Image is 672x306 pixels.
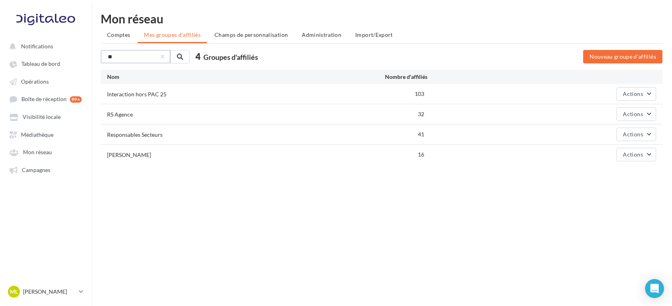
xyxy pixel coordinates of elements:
span: Actions [623,131,643,138]
button: Actions [616,107,656,121]
div: 99+ [70,96,82,103]
a: ML [PERSON_NAME] [6,284,85,299]
a: Visibilité locale [5,109,86,124]
a: Campagnes [5,163,86,177]
span: Comptes [107,31,130,38]
div: 41 [336,130,427,138]
div: [PERSON_NAME] [107,151,151,159]
a: Médiathèque [5,127,86,142]
a: Tableau de bord [5,56,86,71]
span: ML [10,288,18,296]
span: Campagnes [22,166,50,173]
button: Actions [616,148,656,161]
span: Boîte de réception [21,96,67,103]
span: Administration [302,31,341,38]
div: Nombre d'affiliés [336,73,427,81]
span: Médiathèque [21,131,54,138]
div: 32 [336,110,427,118]
span: Visibilité locale [23,114,61,120]
span: Champs de personnalisation [214,31,288,38]
div: Mon réseau [101,13,662,25]
div: Open Intercom Messenger [645,279,664,298]
span: Groupes d'affiliés [203,53,258,61]
span: Notifications [21,43,53,50]
div: 103 [336,90,427,98]
span: Opérations [21,78,49,85]
div: 16 [336,151,427,159]
div: Nom [107,73,336,81]
div: Interaction hors PAC 25 [107,90,167,98]
span: Import/Export [355,31,393,38]
button: Actions [616,128,656,141]
p: [PERSON_NAME] [23,288,76,296]
span: Actions [623,90,643,97]
a: Boîte de réception 99+ [5,92,86,106]
div: Responsables Secteurs [107,131,163,139]
span: 4 [195,50,201,63]
a: Mon réseau [5,145,86,159]
div: RS Agence [107,111,133,119]
span: Tableau de bord [21,61,60,67]
span: Actions [623,151,643,158]
button: Actions [616,87,656,101]
span: Actions [623,111,643,117]
button: Nouveau groupe d'affiliés [583,50,662,63]
a: Opérations [5,74,86,88]
span: Mon réseau [23,149,52,156]
button: Notifications [5,39,83,53]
